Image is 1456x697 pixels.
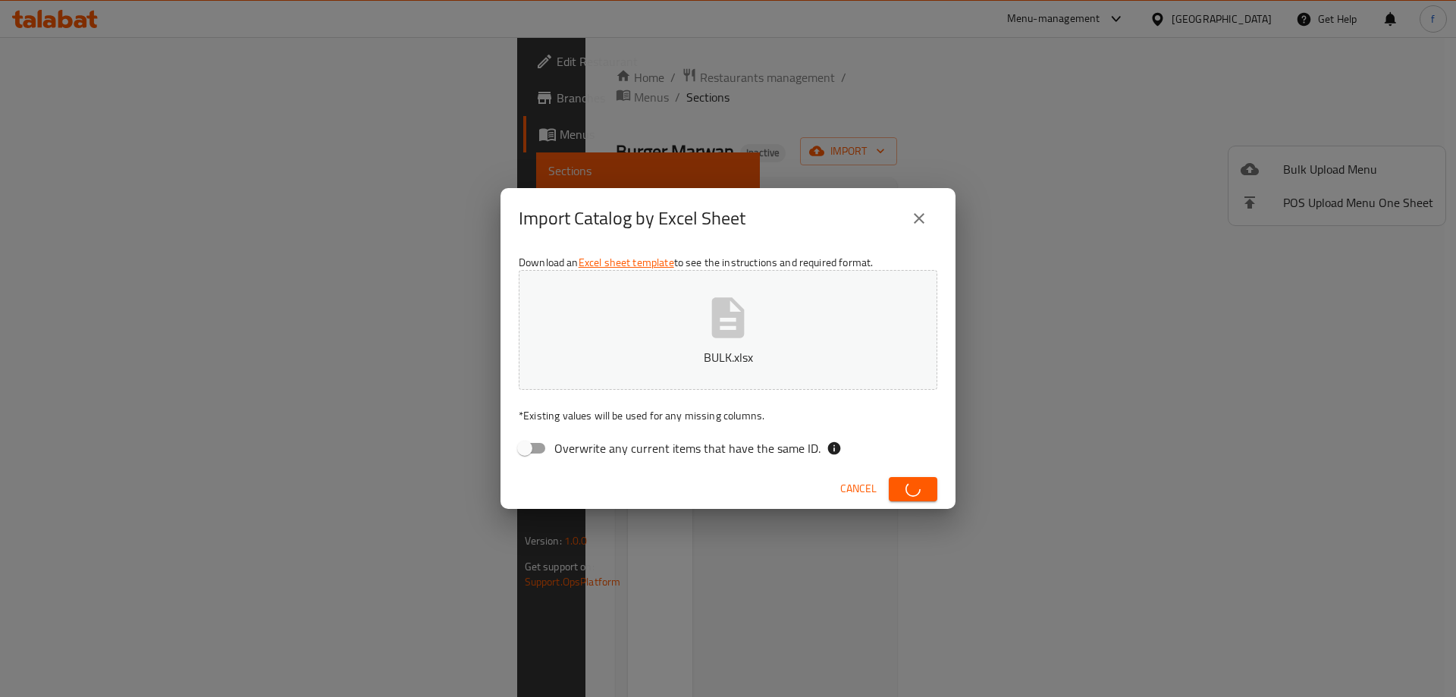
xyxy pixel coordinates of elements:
div: Download an to see the instructions and required format. [500,249,955,469]
span: Overwrite any current items that have the same ID. [554,439,821,457]
p: Existing values will be used for any missing columns. [519,408,937,423]
a: Excel sheet template [579,253,674,272]
h2: Import Catalog by Excel Sheet [519,206,745,231]
svg: If the overwrite option isn't selected, then the items that match an existing ID will be ignored ... [827,441,842,456]
button: Cancel [834,475,883,503]
button: close [901,200,937,237]
p: BULK.xlsx [542,348,914,366]
span: Cancel [840,479,877,498]
button: BULK.xlsx [519,270,937,390]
